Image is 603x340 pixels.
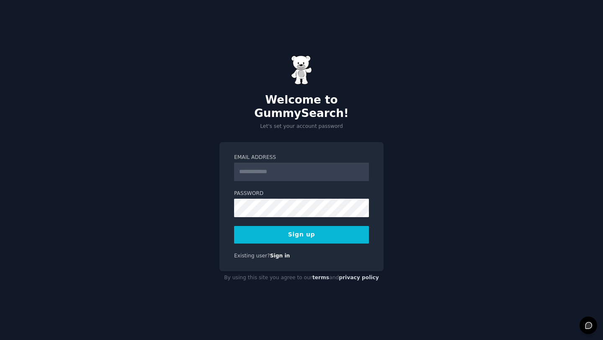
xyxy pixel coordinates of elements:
[312,275,329,280] a: terms
[219,271,384,285] div: By using this site you agree to our and
[234,226,369,244] button: Sign up
[234,253,270,259] span: Existing user?
[234,154,369,161] label: Email Address
[270,253,290,259] a: Sign in
[339,275,379,280] a: privacy policy
[219,93,384,120] h2: Welcome to GummySearch!
[234,190,369,197] label: Password
[291,55,312,85] img: Gummy Bear
[219,123,384,130] p: Let's set your account password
